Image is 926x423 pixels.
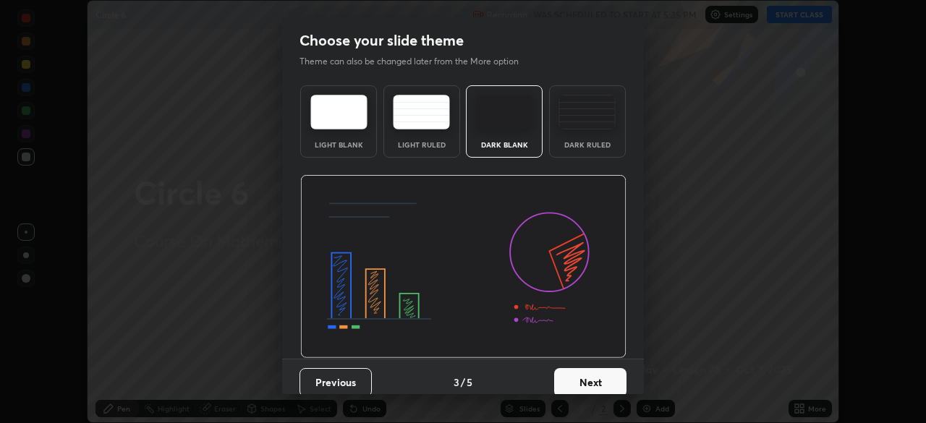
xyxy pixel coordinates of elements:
img: darkRuledTheme.de295e13.svg [558,95,616,129]
button: Previous [300,368,372,397]
img: darkTheme.f0cc69e5.svg [476,95,533,129]
img: lightTheme.e5ed3b09.svg [310,95,368,129]
h4: 3 [454,375,459,390]
button: Next [554,368,626,397]
div: Light Blank [310,141,368,148]
img: lightRuledTheme.5fabf969.svg [393,95,450,129]
div: Dark Blank [475,141,533,148]
h4: 5 [467,375,472,390]
img: darkThemeBanner.d06ce4a2.svg [300,175,626,359]
h2: Choose your slide theme [300,31,464,50]
p: Theme can also be changed later from the More option [300,55,534,68]
div: Light Ruled [393,141,451,148]
div: Dark Ruled [558,141,616,148]
h4: / [461,375,465,390]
